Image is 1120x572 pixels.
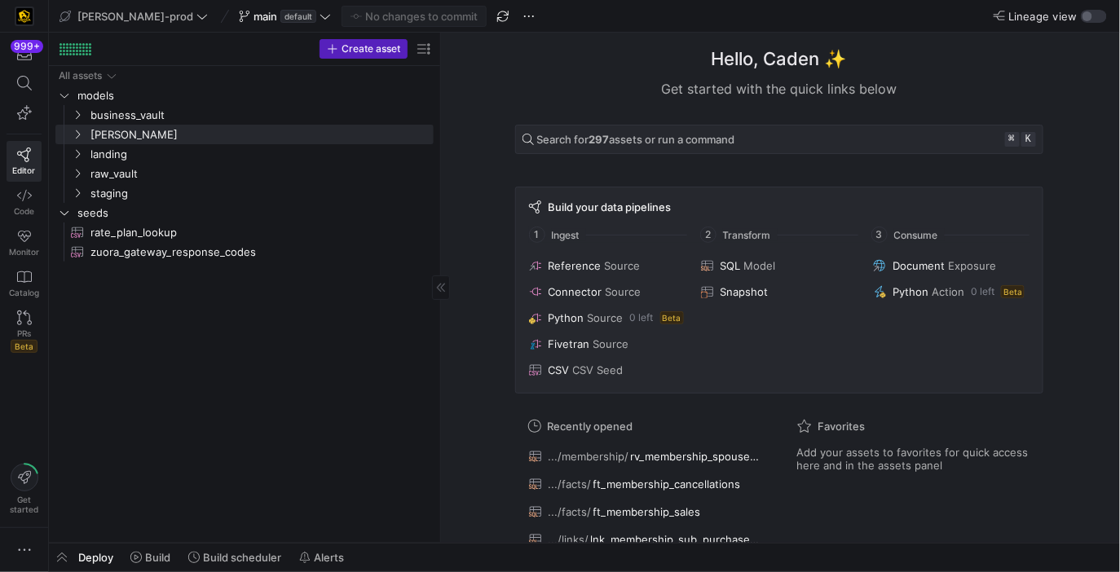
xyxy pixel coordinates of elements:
span: Code [14,206,34,216]
span: models [77,86,431,105]
div: Press SPACE to select this row. [55,183,434,203]
div: Press SPACE to select this row. [55,203,434,222]
span: landing [90,145,431,164]
span: .../membership/ [549,450,629,463]
span: Source [588,311,624,324]
span: ft_membership_sales [593,505,701,518]
span: staging [90,184,431,203]
span: Monitor [9,247,39,257]
button: SQLModel [698,256,860,275]
button: PythonSource0 leftBeta [526,308,688,328]
span: main [254,10,277,23]
span: .../links/ [549,533,589,546]
span: Connector [549,285,602,298]
button: Snapshot [698,282,860,301]
span: [PERSON_NAME]-prod [77,10,193,23]
span: business_vault [90,106,431,125]
span: Source [593,337,629,350]
button: maindefault [235,6,335,27]
button: CSVCSV Seed [526,360,688,380]
span: Beta [660,311,684,324]
button: .../facts/ft_membership_cancellations [525,473,765,495]
span: Source [605,259,641,272]
a: Monitor [7,222,42,263]
button: Build [123,543,178,571]
span: Beta [1001,285,1025,298]
span: raw_vault [90,165,431,183]
div: Press SPACE to select this row. [55,86,434,105]
div: Press SPACE to select this row. [55,222,434,242]
button: FivetranSource [526,334,688,354]
button: .../facts/ft_membership_sales [525,501,765,522]
button: ConnectorSource [526,282,688,301]
span: rate_plan_lookup​​​​​​ [90,223,415,242]
span: Get started [10,495,38,514]
span: Alerts [314,551,344,564]
div: Press SPACE to select this row. [55,242,434,262]
span: lnk_membership_sub_purchase_channel [591,533,761,546]
span: Python [893,285,928,298]
button: Build scheduler [181,543,289,571]
span: Beta [11,340,37,353]
span: Action [932,285,964,298]
span: .../facts/ [549,505,592,518]
button: PythonAction0 leftBeta [870,282,1032,301]
span: Build scheduler [203,551,281,564]
span: PRs [17,328,31,338]
a: Code [7,182,42,222]
button: .../links/lnk_membership_sub_purchase_channel [525,529,765,550]
span: Reference [549,259,602,272]
span: Build [145,551,170,564]
span: 0 left [971,286,994,297]
div: Get started with the quick links below [515,79,1043,99]
span: rv_membership_spouse_dates [631,450,761,463]
div: All assets [59,70,102,81]
span: Catalog [9,288,39,297]
span: .../facts/ [549,477,592,491]
span: CSV Seed [573,363,624,376]
a: Catalog [7,263,42,304]
span: Search for assets or run a command [537,133,735,146]
button: .../membership/rv_membership_spouse_dates [525,446,765,467]
a: Editor [7,141,42,182]
span: seeds [77,204,431,222]
div: Press SPACE to select this row. [55,144,434,164]
span: Source [606,285,642,298]
span: Document [893,259,945,272]
button: Getstarted [7,457,42,521]
button: Create asset [320,39,408,59]
span: Add your assets to favorites for quick access here and in the assets panel [797,446,1030,472]
span: Build your data pipelines [549,200,672,213]
span: Lineage view [1008,10,1078,23]
button: [PERSON_NAME]-prod [55,6,212,27]
button: DocumentExposure [870,256,1032,275]
span: CSV [549,363,570,376]
span: zuora_gateway_response_codes​​​​​​ [90,243,415,262]
span: Exposure [948,259,996,272]
span: [PERSON_NAME] [90,125,431,144]
h1: Hello, Caden ✨ [712,46,847,73]
span: ft_membership_cancellations [593,477,741,491]
button: Search for297assets or run a command⌘k [515,125,1043,154]
div: Press SPACE to select this row. [55,66,434,86]
img: https://storage.googleapis.com/y42-prod-data-exchange/images/uAsz27BndGEK0hZWDFeOjoxA7jCwgK9jE472... [16,8,33,24]
div: Press SPACE to select this row. [55,164,434,183]
strong: 297 [589,133,610,146]
span: Python [549,311,584,324]
a: zuora_gateway_response_codes​​​​​​ [55,242,434,262]
button: ReferenceSource [526,256,688,275]
div: 999+ [11,40,43,53]
span: default [280,10,316,23]
kbd: k [1021,132,1036,147]
span: Editor [13,165,36,175]
div: Press SPACE to select this row. [55,105,434,125]
span: Fivetran [549,337,590,350]
a: PRsBeta [7,304,42,359]
a: rate_plan_lookup​​​​​​ [55,222,434,242]
span: Snapshot [721,285,769,298]
button: 999+ [7,39,42,68]
span: Deploy [78,551,113,564]
span: Model [744,259,776,272]
span: Recently opened [548,420,633,433]
span: Favorites [818,420,866,433]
